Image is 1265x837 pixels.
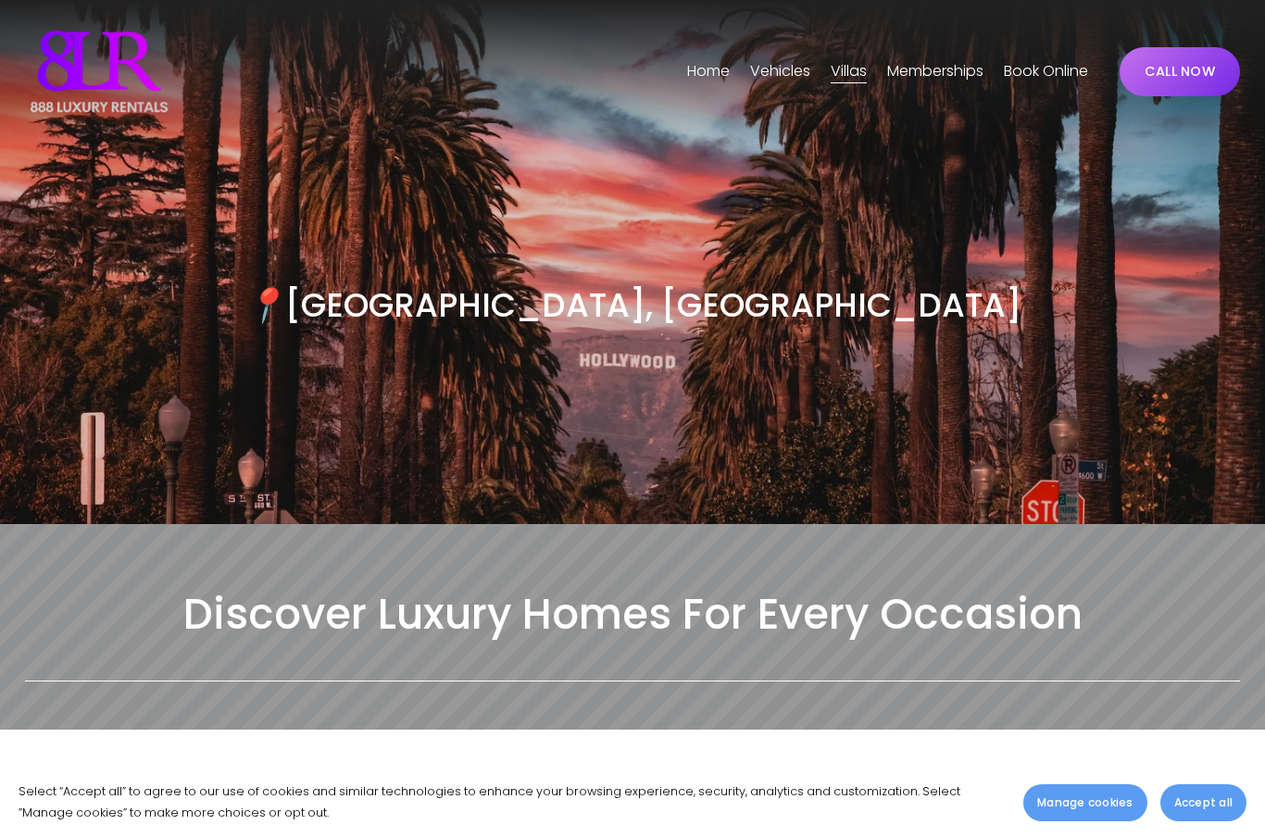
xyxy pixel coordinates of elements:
span: Manage cookies [1037,794,1133,811]
em: 📍 [244,282,285,328]
a: folder dropdown [831,56,867,86]
p: Select “Accept all” to agree to our use of cookies and similar technologies to enhance your brows... [19,781,1005,824]
img: Luxury Car &amp; Home Rentals For Every Occasion [25,25,173,118]
h2: Discover Luxury Homes For Every Occasion [25,587,1239,642]
button: Accept all [1160,784,1246,821]
span: Villas [831,58,867,85]
span: Vehicles [750,58,810,85]
a: Memberships [887,56,983,86]
a: Home [687,56,730,86]
a: folder dropdown [750,56,810,86]
a: CALL NOW [1120,47,1240,96]
a: Book Online [1004,56,1088,86]
h3: [GEOGRAPHIC_DATA], [GEOGRAPHIC_DATA] [177,283,1088,328]
span: Accept all [1174,794,1233,811]
button: Manage cookies [1023,784,1146,821]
